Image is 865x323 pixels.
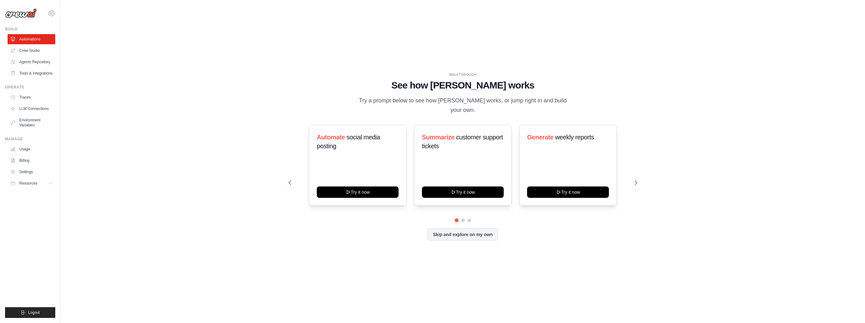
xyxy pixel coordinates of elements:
span: customer support tickets [422,134,503,149]
a: Environment Variables [8,115,55,130]
button: Skip and explore on my own [428,229,498,241]
div: Manage [5,137,55,142]
button: Resources [8,178,55,188]
a: Agents Repository [8,57,55,67]
div: Operate [5,85,55,90]
h1: See how [PERSON_NAME] works [289,80,637,91]
a: LLM Connections [8,104,55,114]
button: Try it now [422,186,504,198]
span: Automate [317,134,345,141]
span: Logout [28,310,40,315]
img: Logo [5,9,37,18]
p: Try a prompt below to see how [PERSON_NAME] works, or jump right in and build your own. [357,96,569,115]
span: social media posting [317,134,380,149]
button: Logout [5,307,55,318]
a: Traces [8,92,55,102]
span: Resources [19,181,37,186]
button: Try it now [317,186,399,198]
a: Billing [8,155,55,166]
span: weekly reports [555,134,594,141]
div: WALKTHROUGH [289,72,637,77]
span: Summarize [422,134,454,141]
a: Tools & Integrations [8,68,55,78]
div: Build [5,27,55,32]
a: Crew Studio [8,46,55,56]
a: Automations [8,34,55,44]
button: Try it now [527,186,609,198]
span: Generate [527,134,554,141]
a: Usage [8,144,55,154]
a: Settings [8,167,55,177]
